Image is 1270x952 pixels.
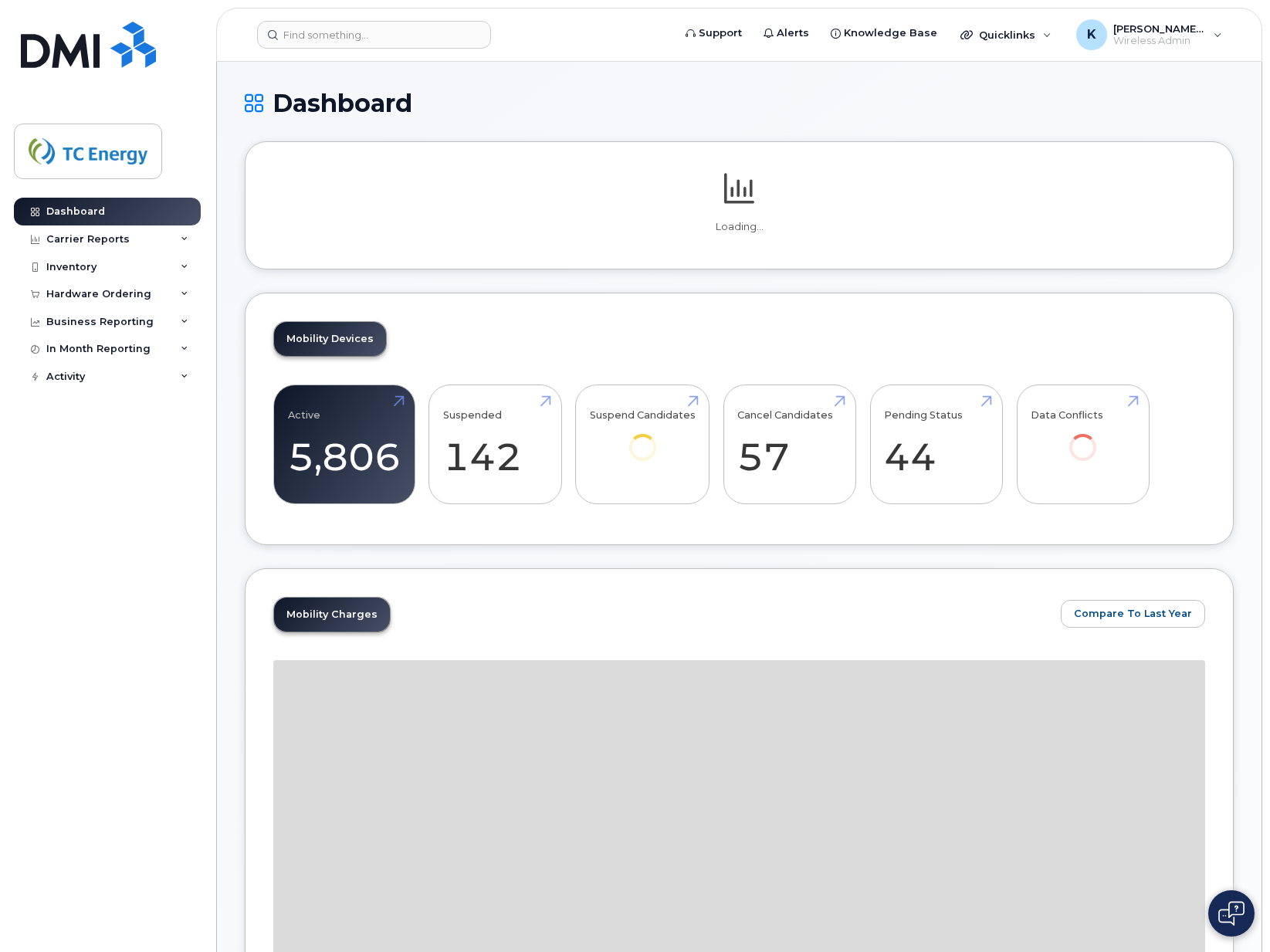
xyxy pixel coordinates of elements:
a: Suspend Candidates [590,394,696,483]
a: Suspended 142 [443,394,547,496]
a: Mobility Charges [274,598,390,632]
h1: Dashboard [245,90,1234,117]
a: Data Conflicts [1031,394,1135,483]
a: Cancel Candidates 57 [737,394,842,496]
a: Pending Status 44 [884,394,988,496]
button: Compare To Last Year [1061,600,1205,628]
span: Compare To Last Year [1074,606,1192,621]
p: Loading... [273,220,1205,234]
img: Open chat [1218,901,1245,926]
a: Mobility Devices [274,322,386,356]
a: Active 5,806 [288,394,401,496]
